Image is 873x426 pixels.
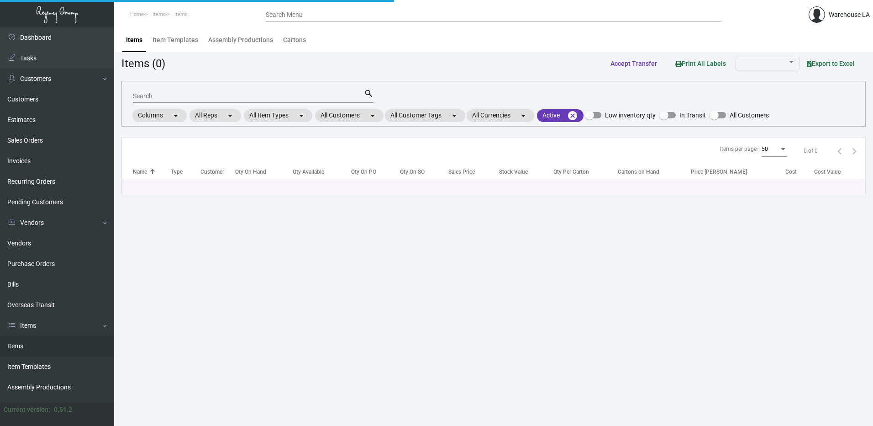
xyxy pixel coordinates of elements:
[467,109,534,122] mat-chip: All Currencies
[809,6,825,23] img: admin@bootstrapmaster.com
[400,168,425,176] div: Qty On SO
[785,168,814,176] div: Cost
[400,168,448,176] div: Qty On SO
[126,35,142,45] div: Items
[553,168,618,176] div: Qty Per Carton
[618,168,691,176] div: Cartons on Hand
[153,35,198,45] div: Item Templates
[691,168,785,176] div: Price [PERSON_NAME]
[283,35,306,45] div: Cartons
[847,144,862,158] button: Next page
[603,55,664,72] button: Accept Transfer
[54,405,72,415] div: 0.51.2
[449,110,460,121] mat-icon: arrow_drop_down
[814,168,865,176] div: Cost Value
[200,164,235,180] th: Customer
[499,168,553,176] div: Stock Value
[121,55,165,72] div: Items (0)
[448,168,500,176] div: Sales Price
[804,147,818,155] div: 0 of 0
[171,168,183,176] div: Type
[762,146,787,153] mat-select: Items per page:
[567,110,578,121] mat-icon: cancel
[351,168,400,176] div: Qty On PO
[235,168,293,176] div: Qty On Hand
[762,146,768,152] span: 50
[225,110,236,121] mat-icon: arrow_drop_down
[799,55,862,72] button: Export to Excel
[130,11,144,17] span: Home
[691,168,747,176] div: Price [PERSON_NAME]
[4,405,50,415] div: Current version:
[668,55,733,72] button: Print All Labels
[675,60,726,67] span: Print All Labels
[730,110,769,121] span: All Customers
[296,110,307,121] mat-icon: arrow_drop_down
[679,110,706,121] span: In Transit
[244,109,312,122] mat-chip: All Item Types
[618,168,659,176] div: Cartons on Hand
[367,110,378,121] mat-icon: arrow_drop_down
[293,168,324,176] div: Qty Available
[537,109,584,122] mat-chip: Active
[605,110,656,121] span: Low inventory qty
[235,168,266,176] div: Qty On Hand
[315,109,384,122] mat-chip: All Customers
[720,145,758,153] div: Items per page:
[814,168,841,176] div: Cost Value
[364,88,373,99] mat-icon: search
[807,60,855,67] span: Export to Excel
[171,168,200,176] div: Type
[132,109,187,122] mat-chip: Columns
[553,168,589,176] div: Qty Per Carton
[499,168,528,176] div: Stock Value
[189,109,241,122] mat-chip: All Reps
[293,168,351,176] div: Qty Available
[785,168,797,176] div: Cost
[133,168,171,176] div: Name
[832,144,847,158] button: Previous page
[174,11,188,17] span: Items
[610,60,657,67] span: Accept Transfer
[133,168,147,176] div: Name
[518,110,529,121] mat-icon: arrow_drop_down
[351,168,376,176] div: Qty On PO
[448,168,475,176] div: Sales Price
[153,11,166,17] span: Items
[829,10,870,20] div: Warehouse LA
[385,109,465,122] mat-chip: All Customer Tags
[208,35,273,45] div: Assembly Productions
[170,110,181,121] mat-icon: arrow_drop_down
